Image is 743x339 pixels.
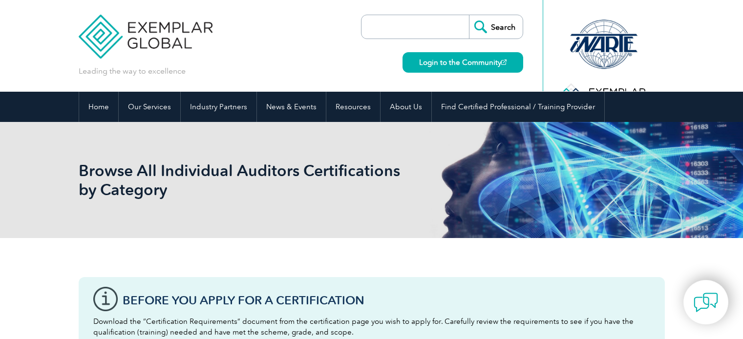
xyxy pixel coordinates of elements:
a: Industry Partners [181,92,256,122]
p: Leading the way to excellence [79,66,186,77]
img: open_square.png [501,60,507,65]
a: Home [79,92,118,122]
img: contact-chat.png [694,290,718,315]
p: Download the “Certification Requirements” document from the certification page you wish to apply ... [93,316,650,338]
a: Find Certified Professional / Training Provider [432,92,604,122]
input: Search [469,15,523,39]
h1: Browse All Individual Auditors Certifications by Category [79,161,454,199]
h3: Before You Apply For a Certification [123,294,650,306]
a: Our Services [119,92,180,122]
a: Login to the Community [403,52,523,73]
a: About Us [381,92,431,122]
a: Resources [326,92,380,122]
a: News & Events [257,92,326,122]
